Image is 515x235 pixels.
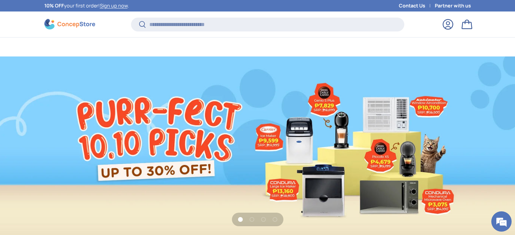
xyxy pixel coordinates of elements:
[44,2,64,9] strong: 10% OFF
[100,2,128,9] a: Sign up now
[44,2,129,9] p: your first order! .
[44,19,95,29] img: ConcepStore
[435,2,471,9] a: Partner with us
[399,2,435,9] a: Contact Us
